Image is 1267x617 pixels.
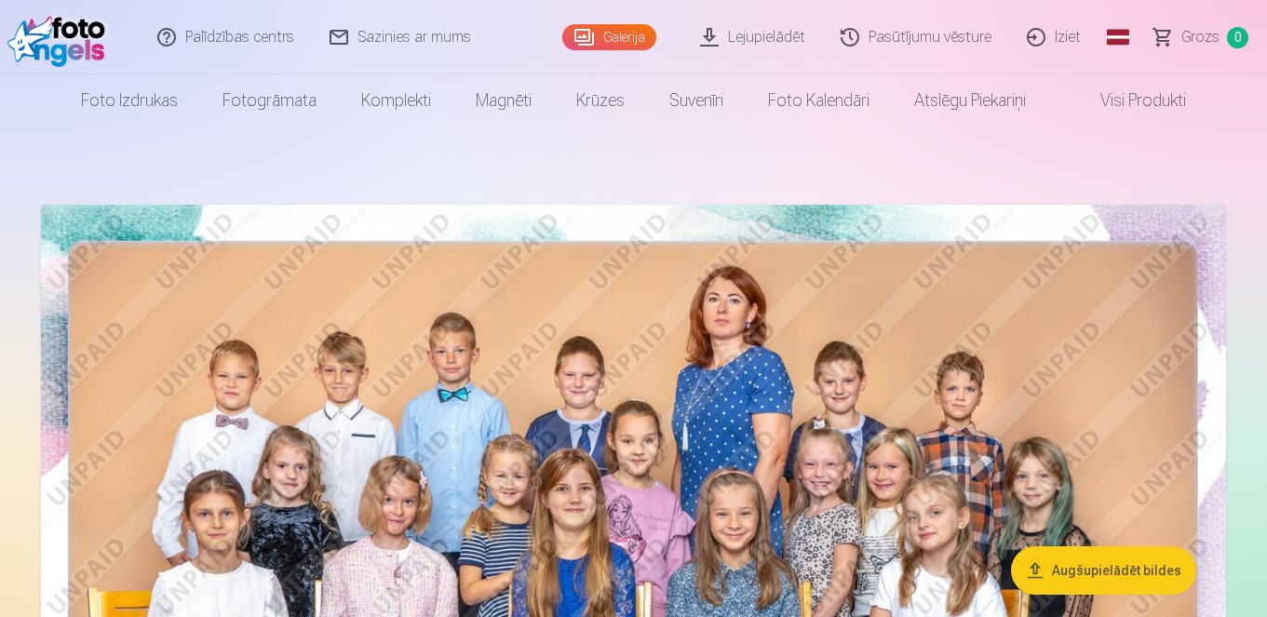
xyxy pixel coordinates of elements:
a: Foto kalendāri [746,74,892,127]
span: Grozs [1181,26,1220,48]
a: Visi produkti [1048,74,1208,127]
a: Suvenīri [647,74,746,127]
a: Komplekti [339,74,453,127]
img: /fa1 [7,7,115,67]
a: Galerija [562,24,656,50]
button: Augšupielādēt bildes [1011,546,1196,595]
a: Atslēgu piekariņi [892,74,1048,127]
span: 0 [1227,27,1248,48]
a: Fotogrāmata [200,74,339,127]
a: Foto izdrukas [59,74,200,127]
a: Magnēti [453,74,554,127]
a: Krūzes [554,74,647,127]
